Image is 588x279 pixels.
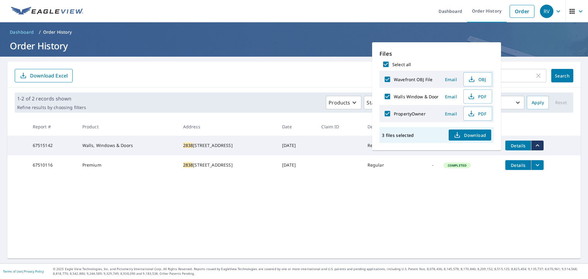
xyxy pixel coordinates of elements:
[379,50,494,58] p: Files
[277,136,316,155] td: [DATE]
[363,155,407,175] td: Regular
[394,111,426,117] label: PropertyOwner
[463,89,492,104] button: PDF
[363,118,407,136] th: Delivery
[449,130,491,141] button: Download
[444,94,458,100] span: Email
[28,136,77,155] td: 67515142
[532,99,544,107] span: Apply
[183,142,272,149] div: [STREET_ADDRESS]
[183,162,193,168] mark: 2838
[531,160,544,170] button: filesDropdownBtn-67510116
[392,62,411,67] label: Select all
[183,142,193,148] mark: 2838
[7,27,581,37] nav: breadcrumb
[505,141,531,150] button: detailsBtn-67515142
[441,109,461,119] button: Email
[178,118,277,136] th: Address
[326,96,361,109] button: Products
[463,107,492,121] button: PDF
[556,73,568,79] span: Search
[183,162,272,168] div: [STREET_ADDRESS]
[28,118,77,136] th: Report #
[277,155,316,175] td: [DATE]
[540,5,553,18] div: RV
[277,118,316,136] th: Date
[441,75,461,84] button: Email
[505,160,531,170] button: detailsBtn-67510116
[363,136,407,155] td: Regular
[467,76,487,83] span: OBJ
[444,77,458,82] span: Email
[77,155,178,175] td: Premium
[10,29,34,35] span: Dashboard
[7,40,581,52] h1: Order History
[7,27,36,37] a: Dashboard
[394,94,439,100] label: Walls Window & Door
[467,110,487,117] span: PDF
[39,28,41,36] li: /
[394,77,432,82] label: Wavefront OBJ File
[444,111,458,117] span: Email
[329,99,350,106] p: Products
[441,92,461,101] button: Email
[509,162,527,168] span: Details
[531,141,544,150] button: filesDropdownBtn-67515142
[509,143,527,149] span: Details
[467,93,487,100] span: PDF
[11,7,83,16] img: EV Logo
[510,5,534,18] a: Order
[30,72,68,79] p: Download Excel
[3,269,22,273] a: Terms of Use
[77,136,178,155] td: Walls, Windows & Doors
[382,132,414,138] p: 3 files selected
[367,99,382,106] p: Status
[551,69,573,82] button: Search
[17,105,86,110] p: Refine results by choosing filters
[364,96,393,109] button: Status
[407,155,439,175] td: -
[3,270,44,273] p: |
[444,163,470,168] span: Completed
[24,269,44,273] a: Privacy Policy
[53,267,585,276] p: © 2025 Eagle View Technologies, Inc. and Pictometry International Corp. All Rights Reserved. Repo...
[316,118,362,136] th: Claim ID
[15,69,73,82] button: Download Excel
[454,131,486,139] span: Download
[28,155,77,175] td: 67510116
[77,118,178,136] th: Product
[17,95,86,102] p: 1-2 of 2 records shown
[527,96,549,109] button: Apply
[463,72,492,86] button: OBJ
[43,29,72,35] p: Order History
